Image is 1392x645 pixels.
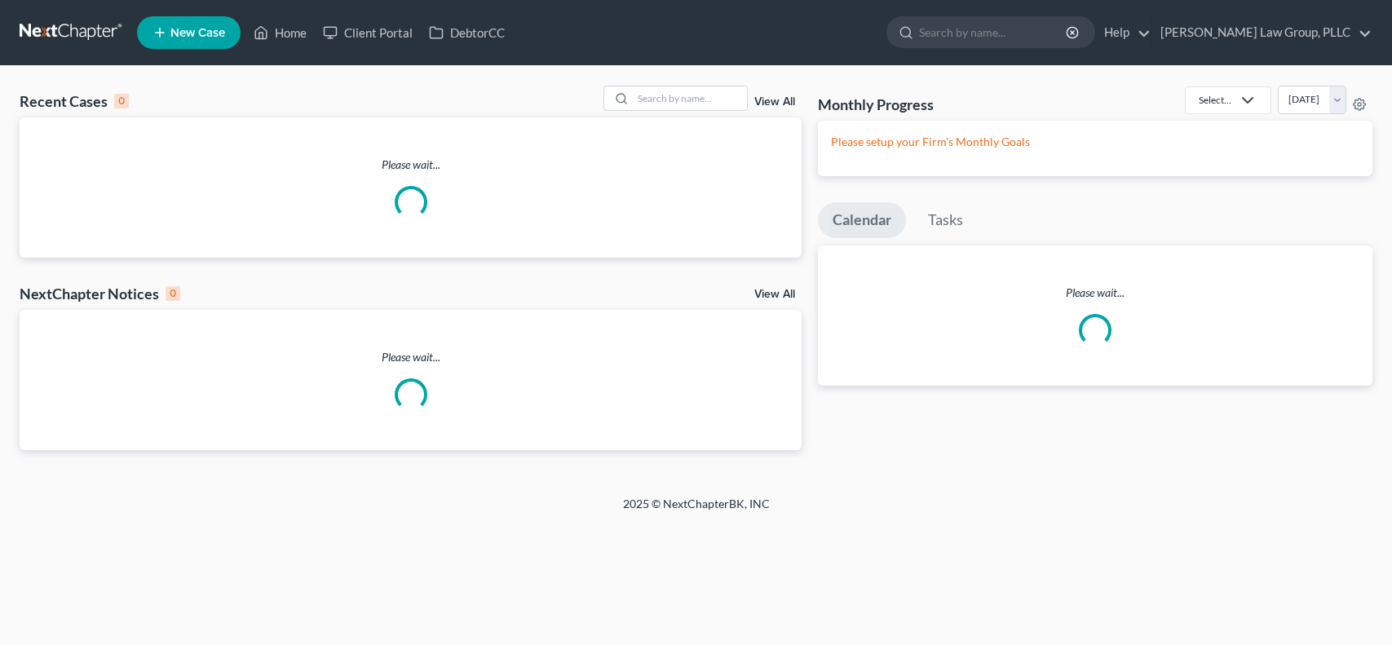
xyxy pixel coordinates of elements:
[20,284,180,303] div: NextChapter Notices
[1096,18,1151,47] a: Help
[831,134,1359,150] p: Please setup your Firm's Monthly Goals
[114,94,129,108] div: 0
[166,286,180,301] div: 0
[232,496,1161,525] div: 2025 © NextChapterBK, INC
[245,18,315,47] a: Home
[20,91,129,111] div: Recent Cases
[818,285,1372,301] p: Please wait...
[421,18,513,47] a: DebtorCC
[754,96,795,108] a: View All
[1199,93,1231,107] div: Select...
[20,157,802,173] p: Please wait...
[818,202,906,238] a: Calendar
[20,349,802,365] p: Please wait...
[919,17,1068,47] input: Search by name...
[170,27,225,39] span: New Case
[818,95,934,114] h3: Monthly Progress
[633,86,747,110] input: Search by name...
[913,202,978,238] a: Tasks
[1152,18,1372,47] a: [PERSON_NAME] Law Group, PLLC
[315,18,421,47] a: Client Portal
[754,289,795,300] a: View All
